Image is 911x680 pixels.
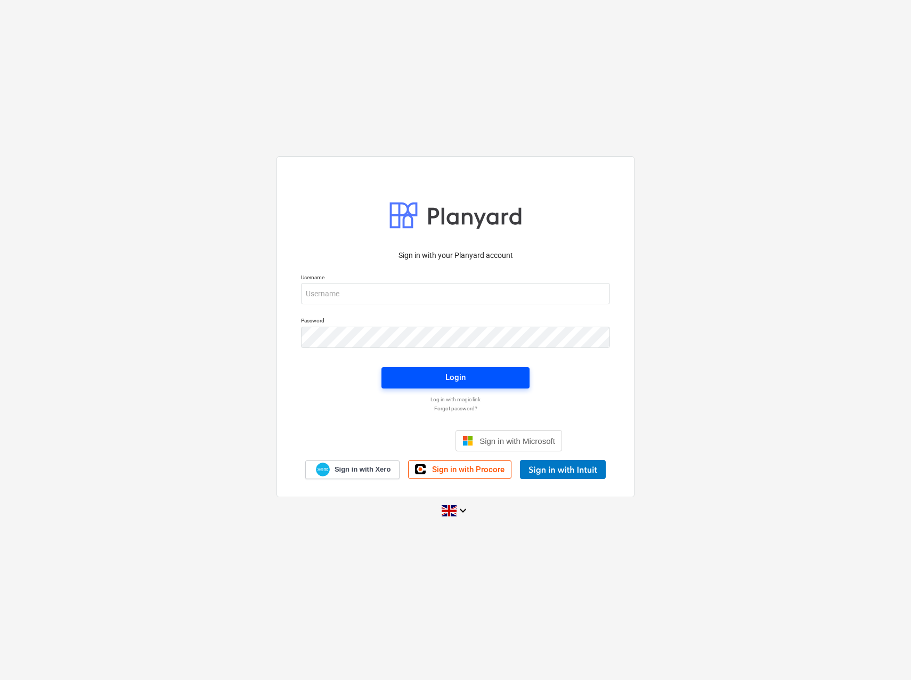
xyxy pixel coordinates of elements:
p: Password [301,317,610,326]
a: Sign in with Procore [408,460,511,479]
span: Sign in with Microsoft [479,436,555,446]
div: Login [445,370,466,384]
button: Accept All [521,114,603,138]
a: Sign in with Xero [305,460,400,479]
button: Decline All [607,114,689,138]
img: Microsoft logo [462,435,473,446]
img: Xero logo [316,463,330,477]
p: Username [301,274,610,283]
button: Cookies settings [435,114,517,138]
i: keyboard_arrow_down [457,504,469,517]
span: Sign in with Xero [335,465,391,474]
button: Login [381,367,530,388]
p: If you decline, your information won’t be tracked when you visit this website. A single cookie wi... [222,80,689,106]
p: This website stores cookies on your computer. These cookies are used to collect information about... [222,34,689,73]
span: Sign in with Procore [432,465,505,474]
iframe: Sign in with Google Button [344,429,452,452]
p: Sign in with your Planyard account [301,250,610,261]
input: Username [301,283,610,304]
a: Log in with magic link [296,396,615,403]
a: Forgot password? [296,405,615,412]
div: Cookie banner [206,17,705,155]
